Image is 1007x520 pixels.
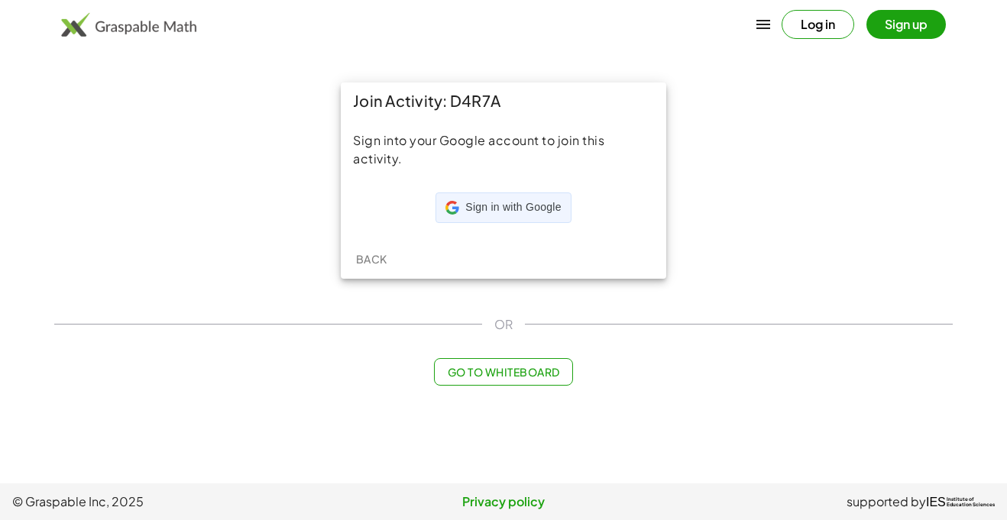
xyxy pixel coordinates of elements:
span: Back [355,252,387,266]
div: Sign into your Google account to join this activity. [353,131,654,168]
span: © Graspable Inc, 2025 [12,493,340,511]
span: Go to Whiteboard [447,365,559,379]
span: supported by [847,493,926,511]
button: Go to Whiteboard [434,358,572,386]
span: IES [926,495,946,509]
span: OR [494,315,513,334]
a: IESInstitute ofEducation Sciences [926,493,995,511]
a: Privacy policy [340,493,668,511]
div: Join Activity: D4R7A [341,82,666,119]
button: Sign up [866,10,946,39]
button: Back [347,245,396,273]
span: Institute of Education Sciences [947,497,995,508]
div: Sign in with Google [436,192,571,223]
span: Sign in with Google [465,200,561,215]
button: Log in [782,10,854,39]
